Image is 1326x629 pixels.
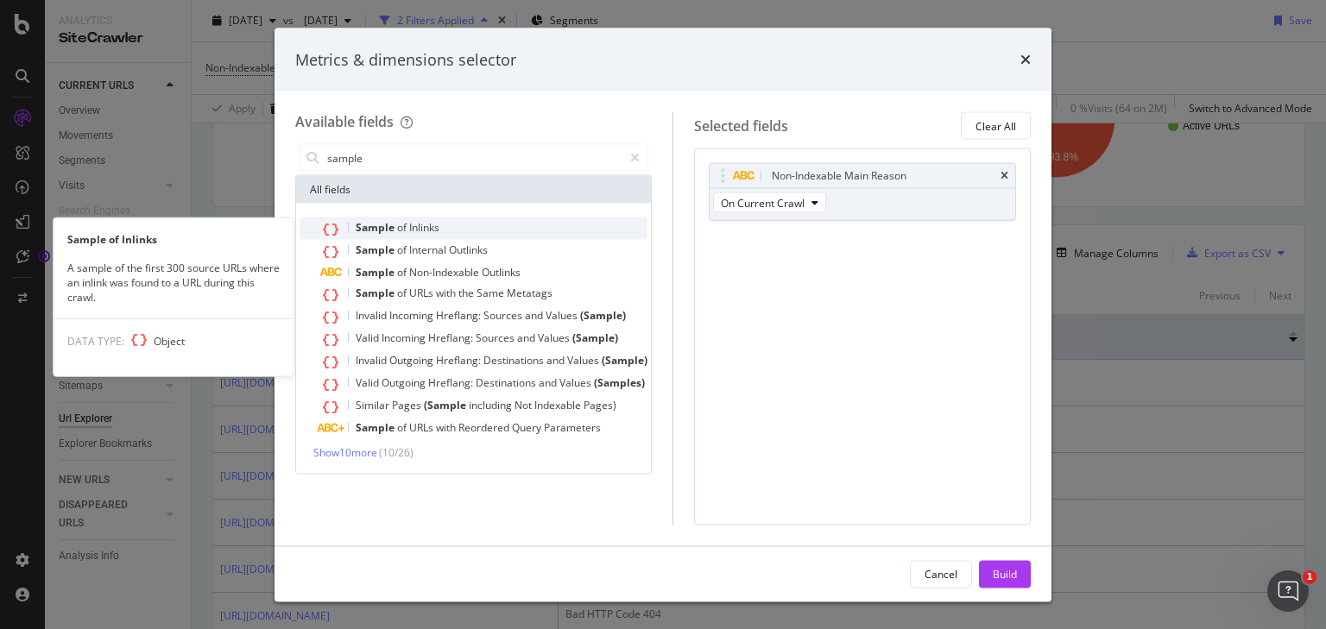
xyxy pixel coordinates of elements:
div: Available fields [295,112,394,131]
span: of [397,220,409,235]
span: Inlinks [409,220,439,235]
span: Metatags [507,286,552,300]
span: Outlinks [482,265,521,280]
span: Invalid [356,353,389,368]
div: Clear All [976,118,1016,133]
div: Metrics & dimensions selector [295,48,516,71]
span: Sample [356,242,397,257]
div: All fields [296,176,651,204]
span: Same [477,286,507,300]
span: of [397,242,409,257]
div: modal [275,28,1051,601]
span: the [458,286,477,300]
button: Build [979,560,1031,588]
span: of [397,420,409,435]
span: Hreflang: [428,375,476,390]
span: and [546,353,567,368]
span: Sample [356,286,397,300]
span: Hreflang: [428,330,476,345]
div: Non-Indexable Main Reason [772,167,906,185]
span: Not [515,398,534,412]
span: Destinations [483,353,546,368]
span: Pages) [584,398,616,412]
span: Non-Indexable [409,265,482,280]
button: Cancel [910,560,972,588]
span: Hreflang: [436,308,483,323]
button: On Current Crawl [713,192,826,213]
span: Sample [356,220,397,235]
span: and [525,308,546,323]
div: Non-Indexable Main ReasontimesOn Current Crawl [709,163,1016,221]
span: Incoming [389,308,436,323]
span: (Sample [424,398,469,412]
span: Internal [409,242,449,257]
span: Sample [356,420,397,435]
div: times [1001,171,1008,181]
span: (Sample) [602,353,647,368]
span: Outgoing [382,375,428,390]
span: Outgoing [389,353,436,368]
div: times [1020,48,1031,71]
span: Invalid [356,308,389,323]
span: Outlinks [449,242,488,257]
span: Similar [356,398,392,412]
span: of [397,265,409,280]
div: Sample of Inlinks [54,231,294,246]
span: Values [567,353,602,368]
span: Parameters [544,420,601,435]
iframe: Intercom live chat [1267,570,1309,612]
span: URLs [409,286,436,300]
span: Values [559,375,594,390]
span: of [397,286,409,300]
span: Show 10 more [313,445,377,460]
span: Indexable [534,398,584,412]
span: Valid [356,375,382,390]
span: Query [512,420,544,435]
span: Reordered [458,420,512,435]
span: (Sample) [580,308,626,323]
span: 1 [1303,570,1317,584]
div: Build [993,566,1017,581]
span: with [436,420,458,435]
span: Sources [476,330,517,345]
span: Incoming [382,330,428,345]
span: Hreflang: [436,353,483,368]
span: Pages [392,398,424,412]
span: (Samples) [594,375,645,390]
div: A sample of the first 300 source URLs where an inlink was found to a URL during this crawl. [54,260,294,304]
span: Values [538,330,572,345]
span: and [517,330,538,345]
span: ( 10 / 26 ) [379,445,414,460]
input: Search by field name [325,145,622,171]
button: Clear All [961,112,1031,140]
span: Sample [356,265,397,280]
span: URLs [409,420,436,435]
div: Selected fields [694,116,788,135]
span: and [539,375,559,390]
span: Valid [356,330,382,345]
span: with [436,286,458,300]
span: On Current Crawl [721,195,805,210]
span: (Sample) [572,330,618,345]
span: Destinations [476,375,539,390]
div: Cancel [925,566,957,581]
span: Sources [483,308,525,323]
span: Values [546,308,580,323]
span: including [469,398,515,412]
